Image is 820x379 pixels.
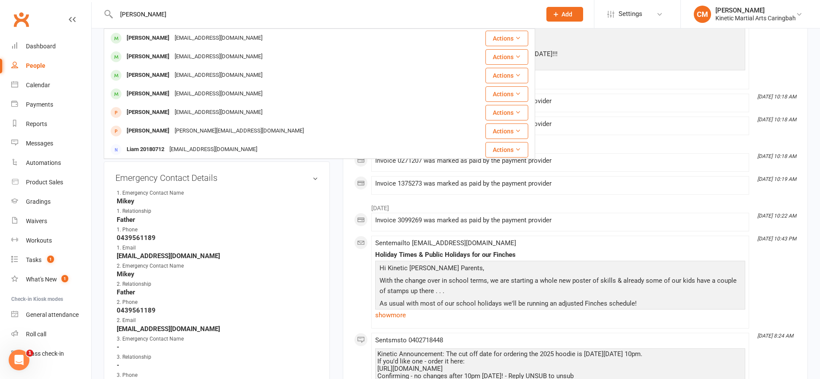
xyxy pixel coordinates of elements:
[26,198,51,205] div: Gradings
[485,123,528,139] button: Actions
[26,159,61,166] div: Automations
[11,173,91,192] a: Product Sales
[562,11,572,18] span: Add
[694,6,711,23] div: CM
[375,239,516,247] span: Sent email to [EMAIL_ADDRESS][DOMAIN_NAME]
[117,343,318,351] strong: -
[26,179,63,186] div: Product Sales
[375,336,443,344] span: Sent sms to 0402718448
[172,32,265,44] div: [EMAIL_ADDRESS][DOMAIN_NAME]
[377,36,743,49] p: Well we are now here!!!
[26,331,46,338] div: Roll call
[172,69,265,82] div: [EMAIL_ADDRESS][DOMAIN_NAME]
[47,256,54,263] span: 1
[117,226,188,234] div: 1. Phone
[485,31,528,46] button: Actions
[117,325,318,333] strong: [EMAIL_ADDRESS][DOMAIN_NAME]
[11,114,91,134] a: Reports
[26,350,64,357] div: Class check-in
[11,37,91,56] a: Dashboard
[172,125,306,137] div: [PERSON_NAME][EMAIL_ADDRESS][DOMAIN_NAME]
[117,234,318,242] strong: 0439561189
[11,250,91,270] a: Tasks 1
[377,61,743,74] p: Our first classes for Caringbah ever will start [DATE].
[757,236,796,242] i: [DATE] 10:43 PM
[26,140,53,147] div: Messages
[26,120,47,127] div: Reports
[117,189,188,197] div: 1. Emergency Contact Name
[117,288,318,296] strong: Father
[26,256,41,263] div: Tasks
[377,263,743,275] p: Hi Kinetic [PERSON_NAME] Parents,
[377,298,743,311] p: As usual with most of our school holidays we'll be running an adjusted Finches schedule!
[124,88,172,100] div: [PERSON_NAME]
[124,125,172,137] div: [PERSON_NAME]
[124,32,172,44] div: [PERSON_NAME]
[124,143,167,156] div: Liam 20180712
[11,270,91,289] a: What's New1
[377,275,743,298] p: With the change over in school terms, we are starting a whole new poster of skills & already some...
[26,237,52,244] div: Workouts
[757,94,796,100] i: [DATE] 10:18 AM
[124,51,172,63] div: [PERSON_NAME]
[485,86,528,102] button: Actions
[26,311,79,318] div: General attendance
[375,98,745,105] div: Invoice 6235513 was marked as paid by the payment provider
[117,216,318,224] strong: Father
[715,6,796,14] div: [PERSON_NAME]
[485,142,528,158] button: Actions
[377,49,743,61] p: We are set for training at [GEOGRAPHIC_DATA] as of [DATE]!!!
[757,117,796,123] i: [DATE] 10:18 AM
[377,24,743,36] p: Hi Max & fam,
[117,361,318,369] strong: -
[117,197,318,205] strong: Mikey
[26,43,56,50] div: Dashboard
[375,180,745,187] div: Invoice 1375273 was marked as paid by the payment provider
[117,353,188,361] div: 3. Relationship
[757,333,793,339] i: [DATE] 8:24 AM
[26,101,53,108] div: Payments
[11,344,91,363] a: Class kiosk mode
[375,120,745,128] div: Invoice 0918633 was marked as paid by the payment provider
[354,199,797,213] li: [DATE]
[715,14,796,22] div: Kinetic Martial Arts Caringbah
[757,176,796,182] i: [DATE] 10:19 AM
[26,350,33,357] span: 1
[26,62,45,69] div: People
[61,275,68,282] span: 1
[11,212,91,231] a: Waivers
[117,262,188,270] div: 2. Emergency Contact Name
[375,251,745,259] div: Holiday Times & Public Holidays for our Finches
[354,139,797,153] li: [DATE]
[117,280,188,288] div: 2. Relationship
[172,88,265,100] div: [EMAIL_ADDRESS][DOMAIN_NAME]
[124,106,172,119] div: [PERSON_NAME]
[172,106,265,119] div: [EMAIL_ADDRESS][DOMAIN_NAME]
[375,309,745,321] a: show more
[375,217,745,224] div: Invoice 3099269 was marked as paid by the payment provider
[117,252,318,260] strong: [EMAIL_ADDRESS][DOMAIN_NAME]
[114,8,535,20] input: Search...
[11,56,91,76] a: People
[117,316,188,325] div: 2. Email
[11,231,91,250] a: Workouts
[124,69,172,82] div: [PERSON_NAME]
[485,49,528,65] button: Actions
[26,82,50,88] div: Calendar
[11,325,91,344] a: Roll call
[117,244,188,252] div: 1. Email
[117,270,318,278] strong: Mikey
[485,105,528,120] button: Actions
[11,192,91,212] a: Gradings
[11,305,91,325] a: General attendance kiosk mode
[10,9,32,30] a: Clubworx
[485,68,528,83] button: Actions
[9,350,29,370] iframe: Intercom live chat
[757,153,796,159] i: [DATE] 10:18 AM
[172,51,265,63] div: [EMAIL_ADDRESS][DOMAIN_NAME]
[117,306,318,314] strong: 0439561189
[11,95,91,114] a: Payments
[167,143,260,156] div: [EMAIL_ADDRESS][DOMAIN_NAME]
[26,276,57,283] div: What's New
[11,134,91,153] a: Messages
